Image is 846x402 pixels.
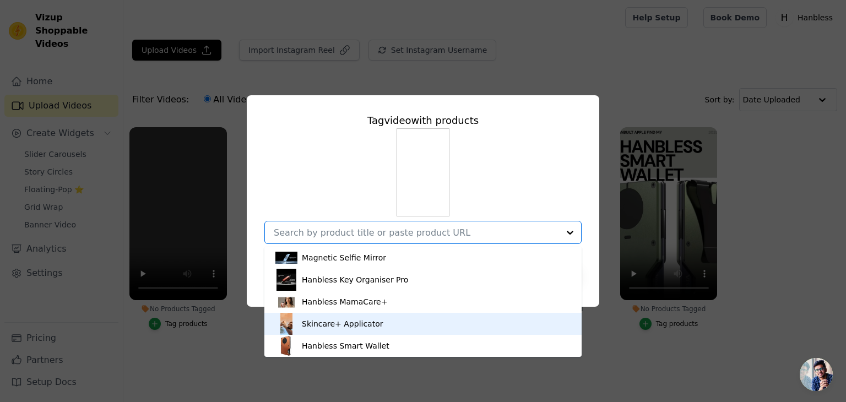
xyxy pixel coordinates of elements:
div: Tag video with products [264,113,582,128]
div: Hanbless MamaCare+ [302,296,387,307]
img: product thumbnail [275,335,297,357]
input: Search by product title or paste product URL [274,227,559,238]
div: Skincare+ Applicator [302,318,383,329]
img: product thumbnail [275,313,297,335]
img: product thumbnail [275,291,297,313]
a: Open chat [800,358,833,391]
div: Hanbless Key Organiser Pro [302,274,408,285]
img: product thumbnail [275,269,297,291]
img: product thumbnail [275,247,297,269]
div: Magnetic Selfie Mirror [302,252,386,263]
div: Hanbless Smart Wallet [302,340,389,351]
